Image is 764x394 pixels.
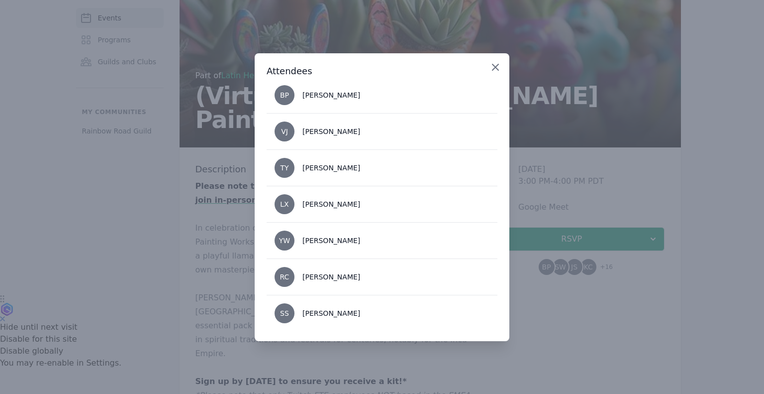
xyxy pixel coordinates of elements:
div: [PERSON_NAME] [302,163,360,173]
h3: Attendees [267,65,497,77]
span: SS [280,310,289,317]
span: TY [280,164,288,171]
div: [PERSON_NAME] [302,199,360,209]
span: LX [280,201,288,208]
span: YW [279,237,290,244]
div: [PERSON_NAME] [302,127,360,136]
div: [PERSON_NAME] [302,272,360,282]
span: VJ [281,128,288,135]
div: [PERSON_NAME] [302,308,360,318]
span: BP [280,92,289,99]
div: [PERSON_NAME] [302,236,360,246]
div: [PERSON_NAME] [302,90,360,100]
span: RC [280,273,289,280]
